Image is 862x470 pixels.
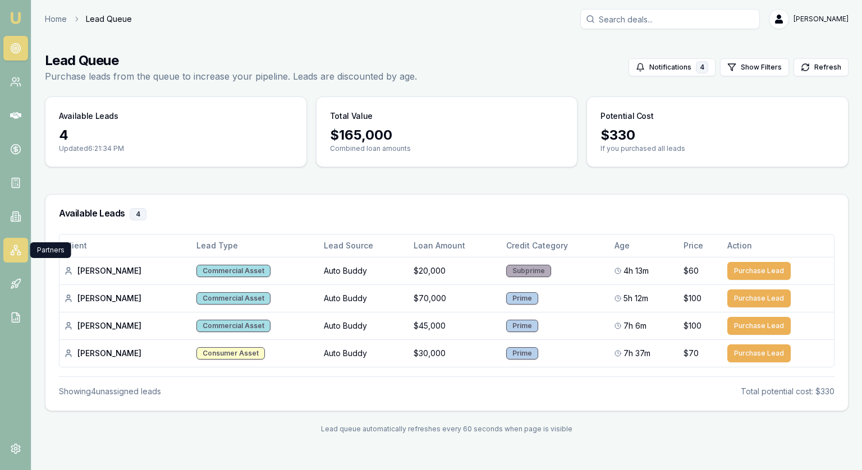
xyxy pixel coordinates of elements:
[59,234,192,257] th: Client
[727,262,791,280] button: Purchase Lead
[64,265,187,277] div: [PERSON_NAME]
[684,348,699,359] span: $70
[59,386,161,397] div: Showing 4 unassigned lead s
[506,347,538,360] div: Prime
[409,257,502,284] td: $20,000
[629,58,716,76] button: Notifications4
[192,234,319,257] th: Lead Type
[86,13,132,25] span: Lead Queue
[59,144,293,153] p: Updated 6:21:34 PM
[196,347,265,360] div: Consumer Asset
[45,13,132,25] nav: breadcrumb
[330,126,564,144] div: $ 165,000
[600,110,653,122] h3: Potential Cost
[409,312,502,339] td: $45,000
[59,126,293,144] div: 4
[9,11,22,25] img: emu-icon-u.png
[623,293,648,304] span: 5h 12m
[610,234,679,257] th: Age
[319,257,409,284] td: Auto Buddy
[794,58,849,76] button: Refresh
[64,320,187,331] div: [PERSON_NAME]
[319,339,409,367] td: Auto Buddy
[64,348,187,359] div: [PERSON_NAME]
[409,339,502,367] td: $30,000
[727,317,791,335] button: Purchase Lead
[59,208,835,220] h3: Available Leads
[720,58,789,76] button: Show Filters
[696,61,708,73] div: 4
[409,284,502,312] td: $70,000
[684,293,701,304] span: $100
[684,320,701,331] span: $100
[684,265,699,277] span: $60
[45,425,849,434] div: Lead queue automatically refreshes every 60 seconds when page is visible
[600,126,835,144] div: $ 330
[502,234,610,257] th: Credit Category
[330,144,564,153] p: Combined loan amounts
[623,320,646,331] span: 7h 6m
[623,265,649,277] span: 4h 13m
[723,234,834,257] th: Action
[45,52,417,70] h1: Lead Queue
[623,348,650,359] span: 7h 37m
[196,292,270,305] div: Commercial Asset
[59,110,118,122] h3: Available Leads
[600,144,835,153] p: If you purchased all leads
[506,292,538,305] div: Prime
[679,234,723,257] th: Price
[30,242,71,258] div: Partners
[196,320,270,332] div: Commercial Asset
[319,312,409,339] td: Auto Buddy
[319,234,409,257] th: Lead Source
[580,9,760,29] input: Search deals
[794,15,849,24] span: [PERSON_NAME]
[64,293,187,304] div: [PERSON_NAME]
[506,320,538,332] div: Prime
[727,344,791,362] button: Purchase Lead
[409,234,502,257] th: Loan Amount
[130,208,146,220] div: 4
[45,70,417,83] p: Purchase leads from the queue to increase your pipeline. Leads are discounted by age.
[330,110,373,122] h3: Total Value
[45,13,67,25] a: Home
[741,386,835,397] div: Total potential cost: $330
[727,289,791,307] button: Purchase Lead
[196,265,270,277] div: Commercial Asset
[506,265,551,277] div: Subprime
[319,284,409,312] td: Auto Buddy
